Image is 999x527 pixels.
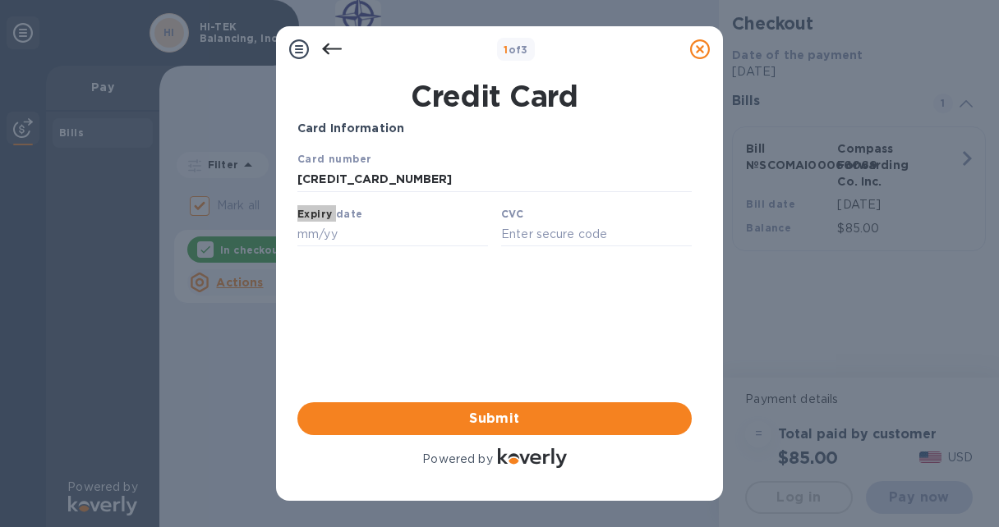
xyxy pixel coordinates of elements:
b: Card Information [297,121,404,135]
span: 1 [504,44,508,56]
h1: Credit Card [291,79,698,113]
b: of 3 [504,44,528,56]
img: Logo [498,448,567,468]
button: Submit [297,402,692,435]
iframe: Your browser does not support iframes [297,150,692,250]
p: Powered by [422,451,492,468]
span: Submit [311,409,679,428]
